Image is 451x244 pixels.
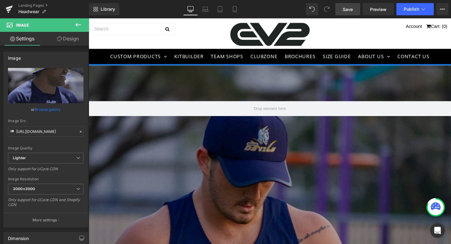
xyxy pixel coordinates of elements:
a: Landing Pages [18,3,89,8]
b: Lighter [13,156,26,160]
div: Open Intercom Messenger [430,223,445,238]
div: Dimension [8,232,29,241]
a: Account [325,6,341,11]
a: Preview [363,3,394,15]
div: Only support for UCare CDN [8,167,83,175]
a: CONTACT US [313,31,352,47]
a: New Library [89,3,119,15]
span: Headwear [18,9,39,14]
a: Desktop [183,3,198,15]
button: More settings [4,213,88,227]
a: Mobile [227,3,242,15]
a: ABOUT US [273,31,312,47]
a: Tablet [213,3,227,15]
span: Publish [404,7,419,12]
a: CLUBZONE [163,31,196,47]
div: Image Src [8,119,83,123]
span: 0 [363,6,366,11]
input: Link [8,126,83,137]
span: Image [16,23,29,28]
img: EV2_Sportswear_PNG_-_black_b7758ed1-cc82-4353-842c-9837ded2ccd3_600x.png [145,5,226,28]
span: Preview [370,6,387,13]
div: Image Resolution [8,177,83,181]
span: Library [101,6,115,12]
div: or [8,106,83,113]
button: More [436,3,449,15]
button: Redo [321,3,333,15]
a: Laptop [198,3,213,15]
div: Image [8,52,21,61]
span: Save [343,6,353,13]
a: Design [46,32,90,46]
a: CUSTOM PRODUCTS [19,31,83,47]
input: Search [4,5,88,17]
button: Undo [306,3,318,15]
div: Only support for UCare CDN and Shopify CDN [8,197,83,211]
a: SIZE GUIDE [237,31,272,47]
a: BROCHURES [198,31,236,47]
a: Browse gallery [35,104,61,115]
b: 3000x3000 [13,186,35,191]
a: KITBUILDER [85,31,121,47]
p: More settings [33,217,57,223]
button: Publish [396,3,434,15]
div: Image Quality [8,146,83,150]
a: Cart: (0) [346,6,368,11]
a: TEAM SHOPS [122,31,161,47]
